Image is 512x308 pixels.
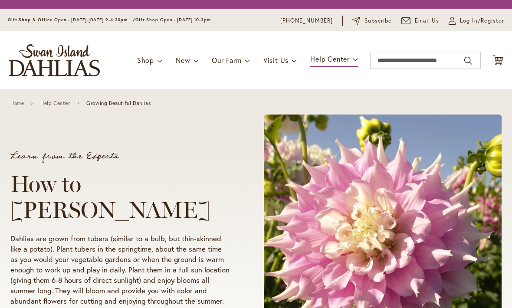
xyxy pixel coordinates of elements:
[9,44,100,76] a: store logo
[401,16,440,25] a: Email Us
[10,100,24,106] a: Home
[310,54,350,63] span: Help Center
[352,16,392,25] a: Subscribe
[10,233,231,306] p: Dahlias are grown from tubers (similar to a bulb, but thin-skinned like a potato). Plant tubers i...
[10,152,231,161] p: Learn from the Experts
[280,16,333,25] a: [PHONE_NUMBER]
[176,56,190,65] span: New
[86,100,151,106] span: Growing Beautiful Dahlias
[263,56,289,65] span: Visit Us
[8,17,135,23] span: Gift Shop & Office Open - [DATE]-[DATE] 9-4:30pm /
[364,16,392,25] span: Subscribe
[449,16,504,25] a: Log In/Register
[212,56,241,65] span: Our Farm
[464,54,472,68] button: Search
[460,16,504,25] span: Log In/Register
[40,100,70,106] a: Help Center
[135,17,211,23] span: Gift Shop Open - [DATE] 10-3pm
[137,56,154,65] span: Shop
[10,171,231,223] h1: How to [PERSON_NAME]
[415,16,440,25] span: Email Us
